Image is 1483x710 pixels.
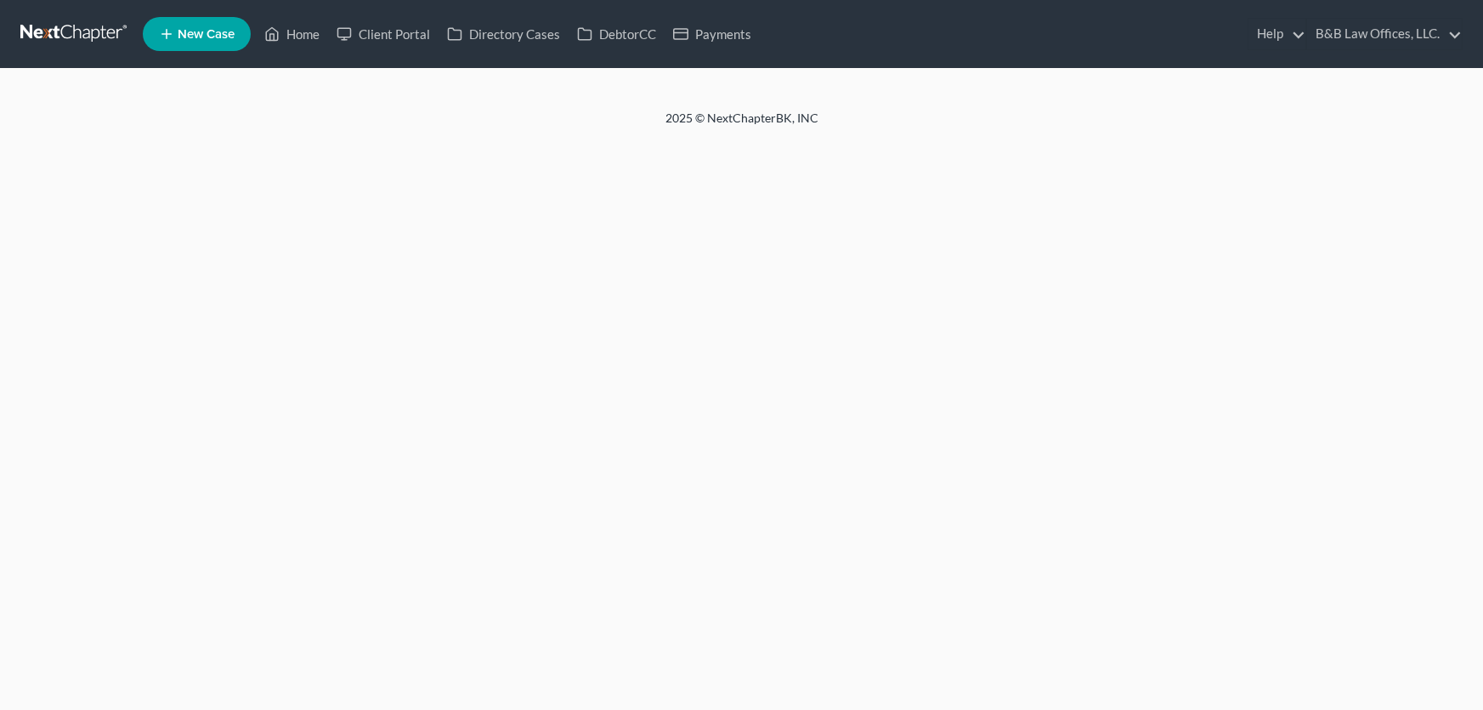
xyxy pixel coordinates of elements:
[143,17,251,51] new-legal-case-button: New Case
[258,110,1226,140] div: 2025 © NextChapterBK, INC
[439,19,569,49] a: Directory Cases
[569,19,665,49] a: DebtorCC
[665,19,760,49] a: Payments
[328,19,439,49] a: Client Portal
[1248,19,1305,49] a: Help
[256,19,328,49] a: Home
[1307,19,1462,49] a: B&B Law Offices, LLC.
